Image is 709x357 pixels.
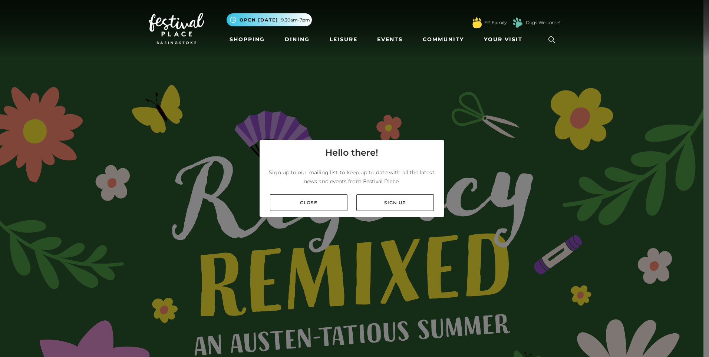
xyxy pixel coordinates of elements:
a: Dogs Welcome! [526,19,560,26]
a: Dining [282,33,313,46]
img: Festival Place Logo [149,13,204,44]
span: Open [DATE] [240,17,278,23]
span: 9.30am-7pm [281,17,310,23]
p: Sign up to our mailing list to keep up to date with all the latest news and events from Festival ... [266,168,438,186]
a: Leisure [327,33,360,46]
span: Your Visit [484,36,522,43]
a: Close [270,194,347,211]
button: Open [DATE] 9.30am-7pm [227,13,312,26]
a: FP Family [484,19,507,26]
a: Your Visit [481,33,529,46]
h4: Hello there! [325,146,378,159]
a: Community [420,33,467,46]
a: Shopping [227,33,268,46]
a: Events [374,33,406,46]
a: Sign up [356,194,434,211]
